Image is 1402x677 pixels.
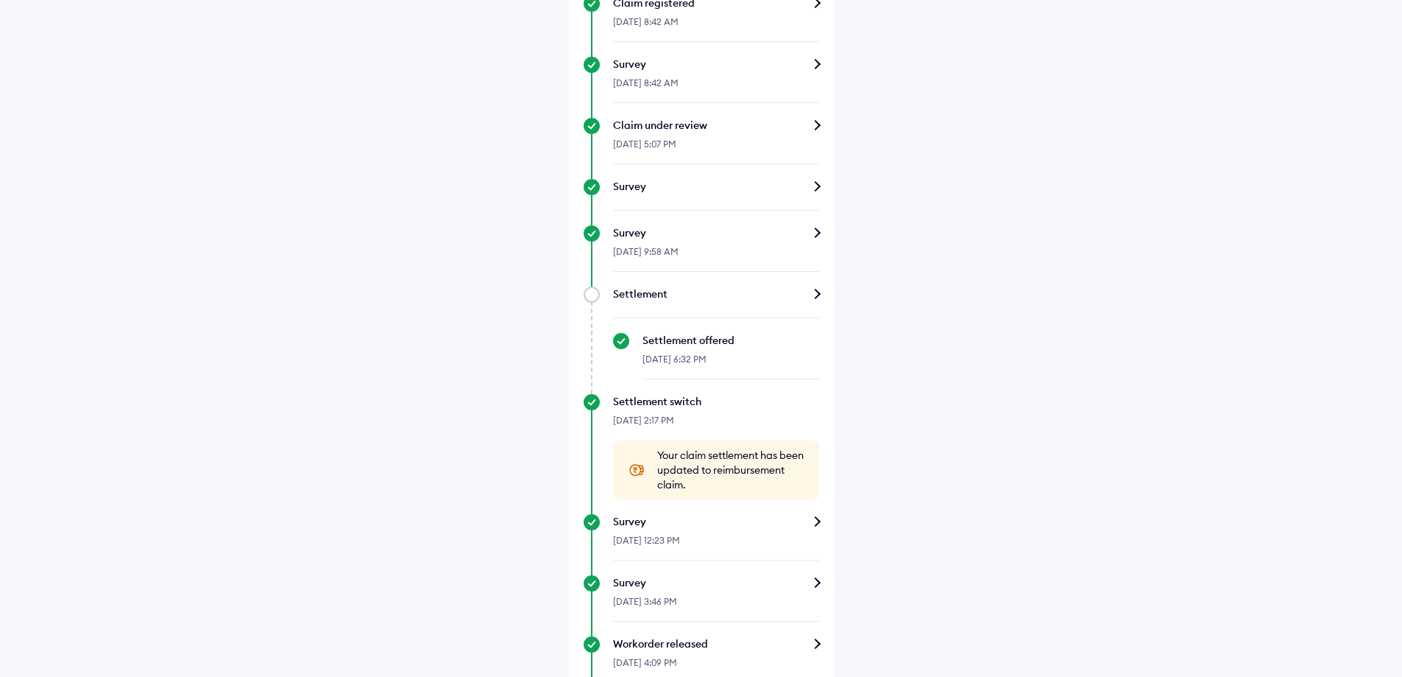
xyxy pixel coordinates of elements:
div: Settlement offered [642,333,819,348]
div: Workorder released [613,636,819,651]
div: [DATE] 8:42 AM [613,10,819,42]
div: [DATE] 12:23 PM [613,529,819,561]
span: Your claim settlement has been updated to reimbursement claim. [657,448,804,492]
div: Survey [613,57,819,71]
div: [DATE] 3:46 PM [613,590,819,622]
div: [DATE] 9:58 AM [613,240,819,272]
div: [DATE] 2:17 PM [613,409,819,441]
div: Survey [613,179,819,194]
div: Survey [613,575,819,590]
div: [DATE] 6:32 PM [642,348,819,379]
div: Survey [613,225,819,240]
div: Claim under review [613,118,819,133]
div: [DATE] 5:07 PM [613,133,819,164]
div: Survey [613,514,819,529]
div: Settlement switch [613,394,819,409]
div: [DATE] 8:42 AM [613,71,819,103]
div: Settlement [613,287,819,301]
